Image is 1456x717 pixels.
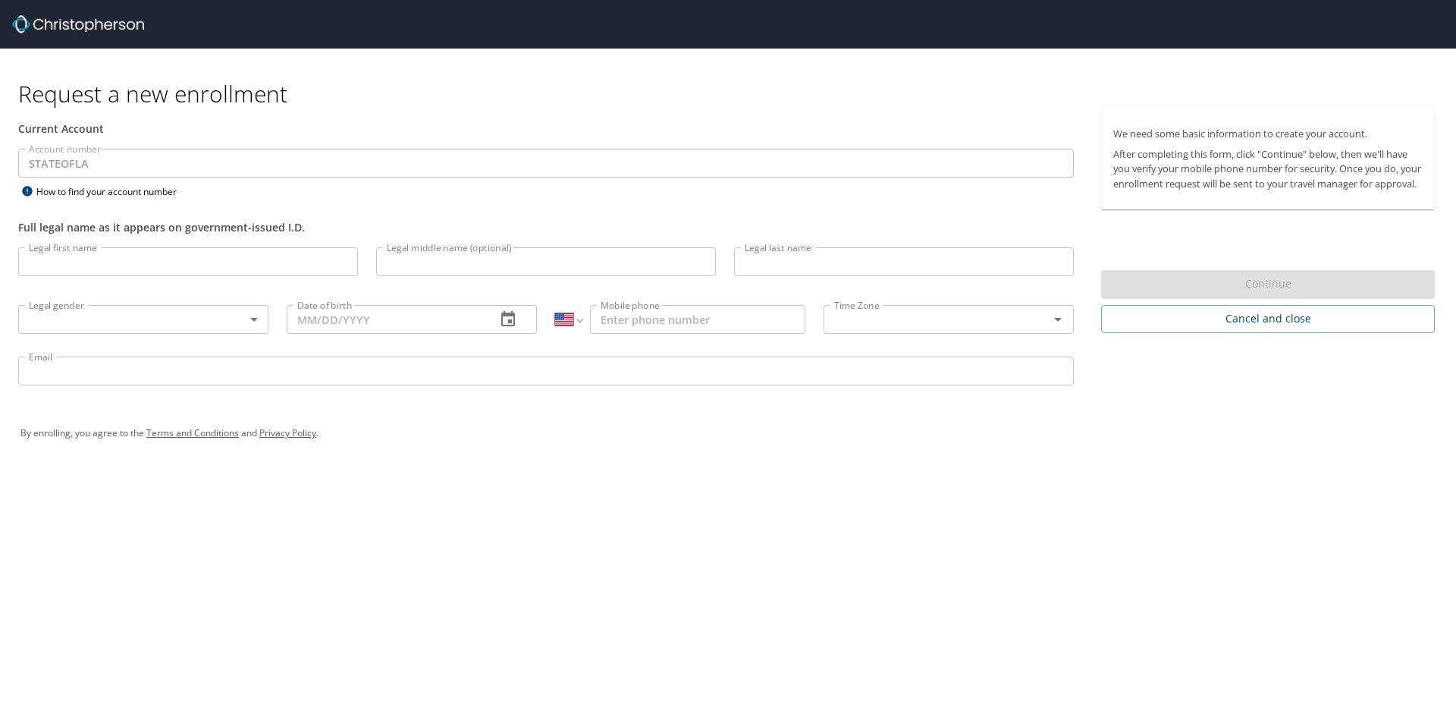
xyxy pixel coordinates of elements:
input: Enter phone number [590,305,805,334]
button: Cancel and close [1101,305,1435,333]
a: Privacy Policy [259,426,316,439]
span: Cancel and close [1113,310,1423,329]
div: By enrolling, you agree to the and . [20,414,1436,452]
input: MM/DD/YYYY [287,305,484,334]
div: ​ [18,305,268,334]
p: After completing this form, click "Continue" below, then we'll have you verify your mobile phone ... [1113,147,1423,191]
div: Full legal name as it appears on government-issued I.D. [18,219,1074,235]
div: Current Account [18,121,1074,137]
p: We need some basic information to create your account. [1113,127,1423,141]
div: How to find your account number [18,182,208,201]
button: Open [1047,309,1068,330]
img: cbt logo [12,15,144,33]
h1: Request a new enrollment [18,79,1447,108]
a: Terms and Conditions [146,426,239,439]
